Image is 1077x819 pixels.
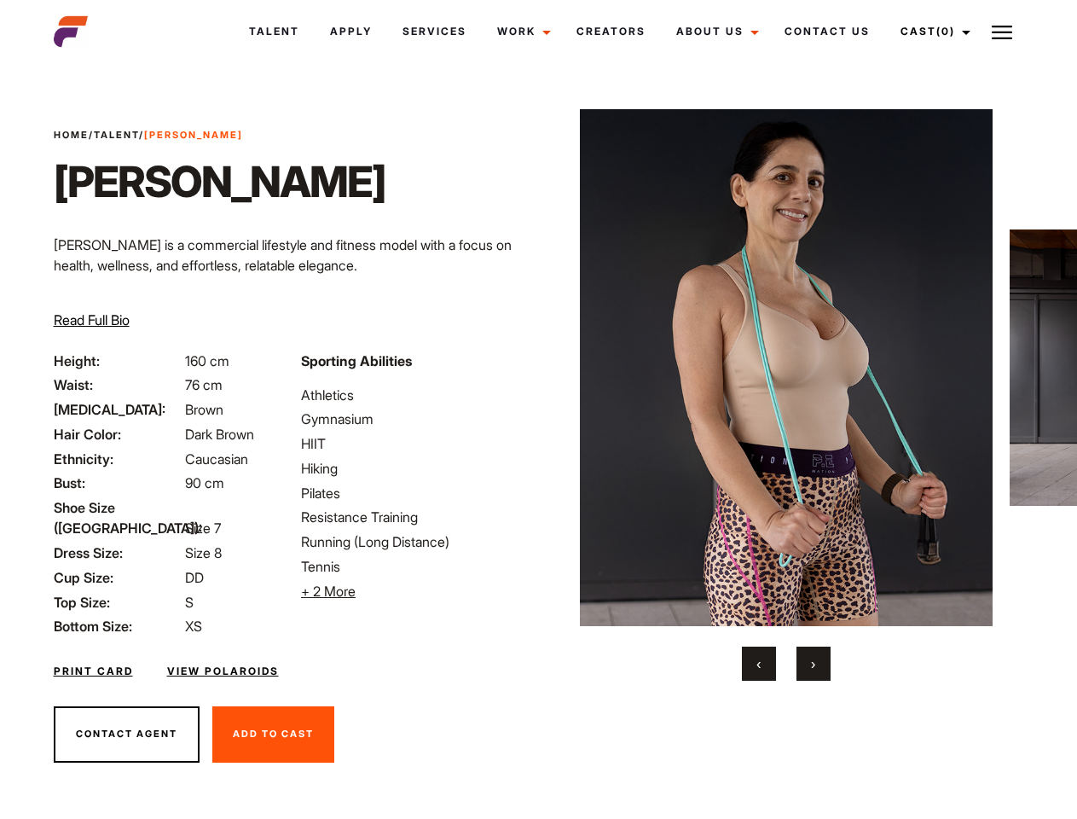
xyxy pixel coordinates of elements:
[185,594,194,611] span: S
[54,310,130,330] button: Read Full Bio
[185,544,222,561] span: Size 8
[233,728,314,740] span: Add To Cast
[54,567,182,588] span: Cup Size:
[54,473,182,493] span: Bust:
[54,351,182,371] span: Height:
[185,474,224,491] span: 90 cm
[54,543,182,563] span: Dress Size:
[54,424,182,444] span: Hair Color:
[94,129,139,141] a: Talent
[54,235,529,276] p: [PERSON_NAME] is a commercial lifestyle and fitness model with a focus on health, wellness, and e...
[301,458,528,479] li: Hiking
[54,289,529,351] p: Through her modeling and wellness brand, HEAL, she inspires others on their wellness journeys—cha...
[54,128,243,142] span: / /
[212,706,334,763] button: Add To Cast
[167,664,279,679] a: View Polaroids
[661,9,769,55] a: About Us
[54,497,182,538] span: Shoe Size ([GEOGRAPHIC_DATA]):
[185,520,221,537] span: Size 7
[54,706,200,763] button: Contact Agent
[301,531,528,552] li: Running (Long Distance)
[54,375,182,395] span: Waist:
[144,129,243,141] strong: [PERSON_NAME]
[54,592,182,613] span: Top Size:
[185,450,248,468] span: Caucasian
[301,385,528,405] li: Athletics
[769,9,885,55] a: Contact Us
[315,9,387,55] a: Apply
[54,664,133,679] a: Print Card
[54,15,88,49] img: cropped-aefm-brand-fav-22-square.png
[185,426,254,443] span: Dark Brown
[185,376,223,393] span: 76 cm
[301,433,528,454] li: HIIT
[185,569,204,586] span: DD
[301,507,528,527] li: Resistance Training
[54,129,89,141] a: Home
[54,311,130,328] span: Read Full Bio
[234,9,315,55] a: Talent
[301,483,528,503] li: Pilates
[301,583,356,600] span: + 2 More
[936,25,955,38] span: (0)
[387,9,482,55] a: Services
[885,9,981,55] a: Cast(0)
[185,618,202,635] span: XS
[54,449,182,469] span: Ethnicity:
[54,156,385,207] h1: [PERSON_NAME]
[185,401,223,418] span: Brown
[561,9,661,55] a: Creators
[301,352,412,369] strong: Sporting Abilities
[811,655,815,672] span: Next
[482,9,561,55] a: Work
[185,352,229,369] span: 160 cm
[301,556,528,577] li: Tennis
[54,399,182,420] span: [MEDICAL_DATA]:
[756,655,761,672] span: Previous
[992,22,1012,43] img: Burger icon
[54,616,182,636] span: Bottom Size:
[301,409,528,429] li: Gymnasium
